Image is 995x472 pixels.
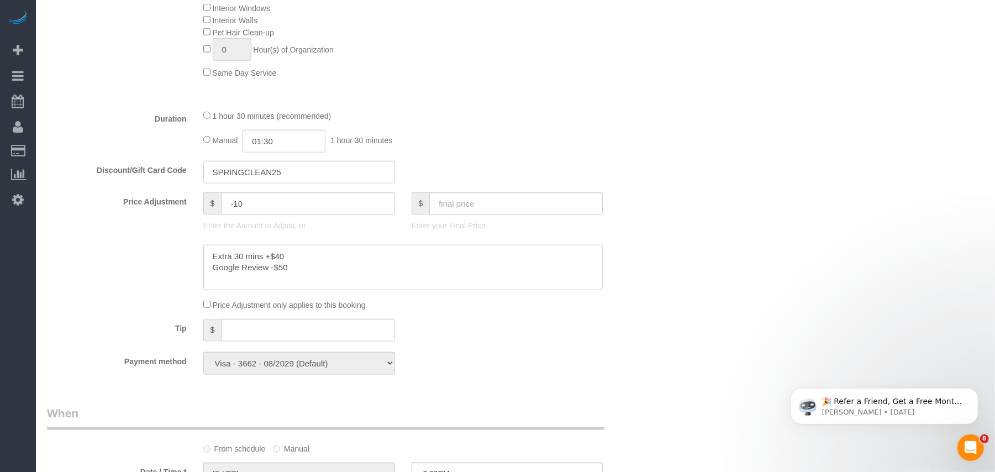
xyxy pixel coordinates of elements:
label: Payment method [39,352,195,367]
span: 1 hour 30 minutes [330,136,392,145]
p: Enter your Final Price [412,220,603,231]
label: Discount/Gift Card Code [39,161,195,176]
span: 1 hour 30 minutes (recommended) [213,112,331,120]
span: Price Adjustment only applies to this booking [213,301,366,310]
img: Automaid Logo [7,11,29,27]
label: Price Adjustment [39,192,195,207]
span: $ [203,192,222,215]
label: Tip [39,319,195,334]
span: Interior Windows [213,4,270,13]
legend: When [47,405,604,430]
p: Enter the Amount to Adjust, or [203,220,395,231]
span: $ [412,192,430,215]
label: Manual [273,439,309,454]
span: Interior Walls [213,16,257,25]
label: From schedule [203,439,266,454]
span: Hour(s) of Organization [253,45,334,54]
iframe: Intercom notifications message [774,365,995,442]
span: Same Day Service [213,69,277,77]
input: final price [429,192,603,215]
input: From schedule [203,445,210,453]
span: $ [203,319,222,342]
iframe: Intercom live chat [957,434,984,461]
span: Pet Hair Clean-up [213,28,274,37]
span: 8 [980,434,989,443]
label: Duration [39,109,195,124]
input: Manual [273,445,280,453]
span: Manual [213,136,238,145]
